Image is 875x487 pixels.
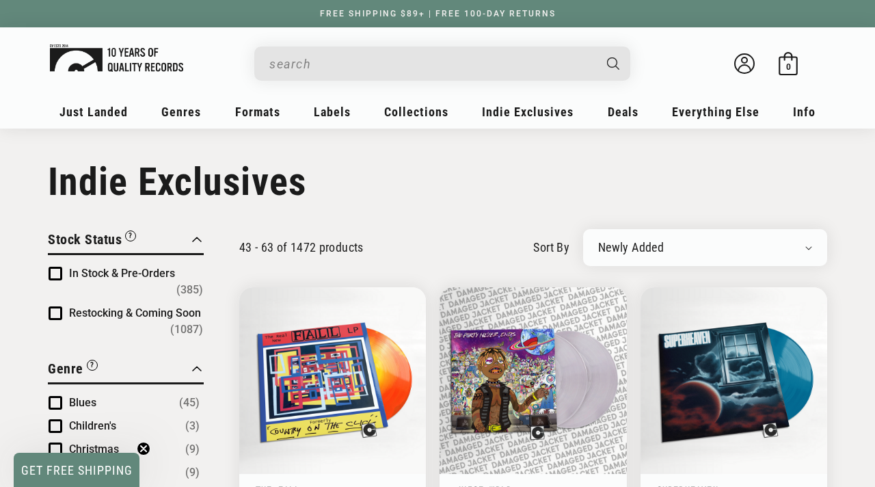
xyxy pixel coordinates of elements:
[48,229,136,253] button: Filter by Stock Status
[50,44,183,72] img: Hover Logo
[235,105,280,119] span: Formats
[48,159,827,205] h1: Indie Exclusives
[608,105,638,119] span: Deals
[137,442,150,456] button: Close teaser
[69,443,119,456] span: Christmas
[672,105,759,119] span: Everything Else
[595,47,632,81] button: Search
[176,282,203,298] span: Number of products: (385)
[306,9,569,18] a: FREE SHIPPING $89+ | FREE 100-DAY RETURNS
[533,238,569,256] label: sort by
[269,50,593,78] input: When autocomplete results are available use up and down arrows to review and enter to select
[21,463,133,477] span: GET FREE SHIPPING
[170,321,203,338] span: Number of products: (1087)
[793,105,816,119] span: Info
[179,395,200,411] span: Number of products: (45)
[482,105,574,119] span: Indie Exclusives
[69,267,175,280] span: In Stock & Pre-Orders
[384,105,448,119] span: Collections
[48,231,122,248] span: Stock Status
[69,306,201,319] span: Restocking & Coming Soon
[69,419,116,432] span: Children's
[185,441,200,458] span: Number of products: (9)
[185,464,200,481] span: Number of products: (9)
[314,105,351,119] span: Labels
[161,105,201,119] span: Genres
[254,47,630,81] div: Search
[48,360,83,377] span: Genre
[59,105,128,119] span: Just Landed
[239,240,364,254] p: 43 - 63 of 1472 products
[786,62,791,72] span: 0
[14,453,139,487] div: GET FREE SHIPPINGClose teaser
[69,396,96,409] span: Blues
[48,358,98,382] button: Filter by Genre
[185,418,200,434] span: Number of products: (3)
